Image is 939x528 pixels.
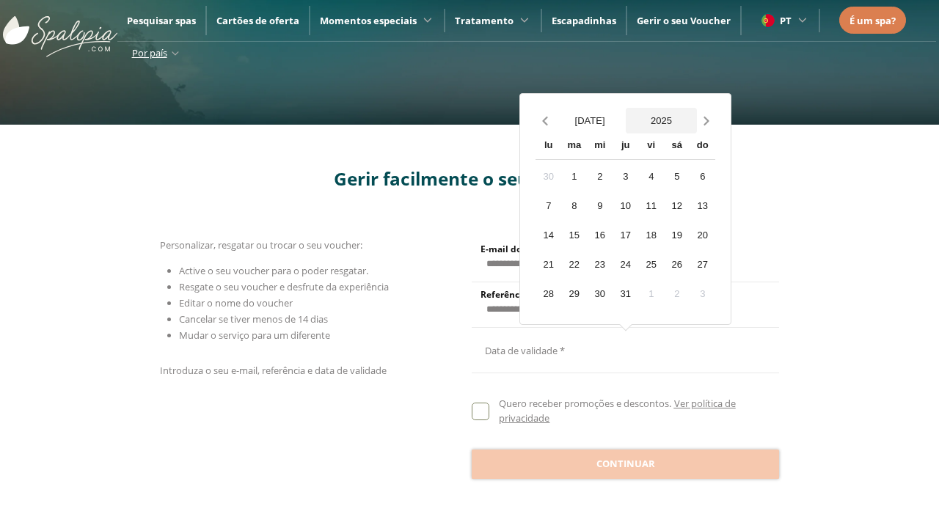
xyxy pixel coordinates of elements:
a: Ver política de privacidade [499,397,735,425]
a: Escapadinhas [552,14,616,27]
a: Cartões de oferta [216,14,299,27]
span: Resgate o seu voucher e desfrute da experiência [179,280,389,293]
a: É um spa? [850,12,896,29]
span: Active o seu voucher para o poder resgatar. [179,264,368,277]
span: É um spa? [850,14,896,27]
span: Cancelar se tiver menos de 14 dias [179,312,328,326]
span: Introduza o seu e-mail, referência e data de validade [160,364,387,377]
span: Quero receber promoções e descontos. [499,397,671,410]
span: Editar o nome do voucher [179,296,293,309]
a: Gerir o seu Voucher [637,14,731,27]
span: Continuar [596,457,655,472]
span: Personalizar, resgatar ou trocar o seu voucher: [160,238,362,252]
span: Gerir facilmente o seu voucher [334,166,606,191]
a: Pesquisar spas [127,14,196,27]
button: Continuar [472,450,779,479]
span: Por país [132,46,167,59]
span: Mudar o serviço para um diferente [179,329,330,342]
img: ImgLogoSpalopia.BvClDcEz.svg [3,1,117,57]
